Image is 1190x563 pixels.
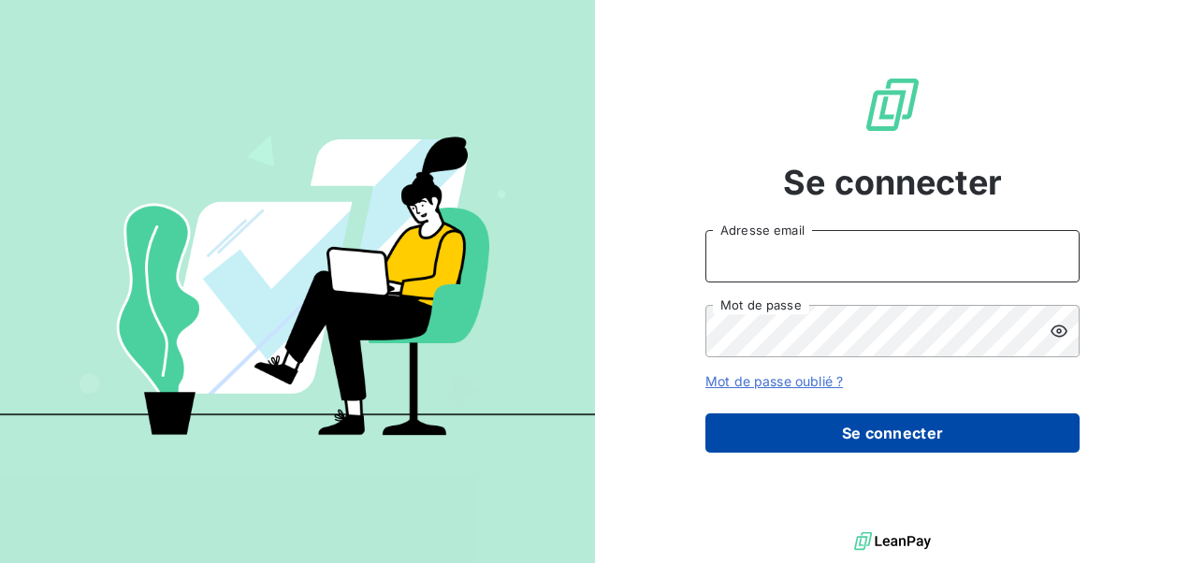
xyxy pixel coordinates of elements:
button: Se connecter [705,413,1080,453]
input: placeholder [705,230,1080,282]
span: Se connecter [783,157,1002,208]
a: Mot de passe oublié ? [705,373,843,389]
img: Logo LeanPay [863,75,922,135]
img: logo [854,527,931,556]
